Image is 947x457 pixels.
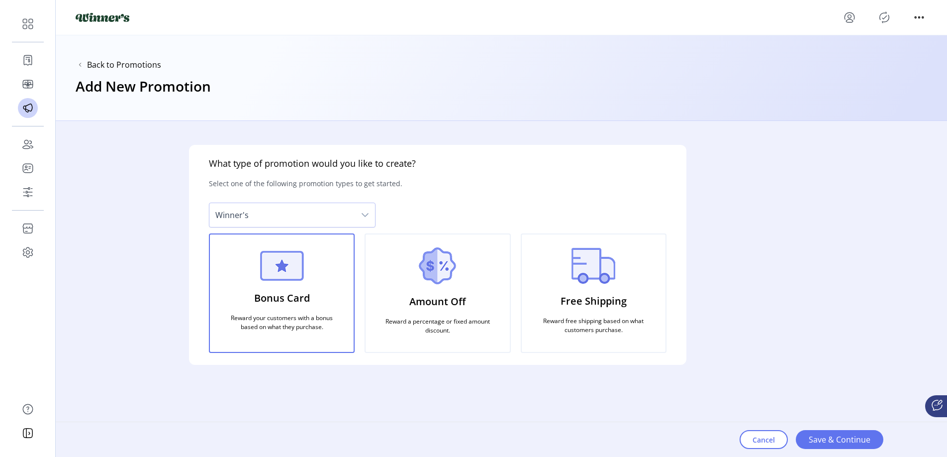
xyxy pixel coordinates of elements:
[87,59,161,71] button: Back to Promotions
[876,9,892,25] button: Publisher Panel
[76,13,129,22] img: logo
[740,430,788,449] button: Cancel
[222,310,342,336] p: Reward your customers with a bonus based on what they purchase.
[76,76,211,98] h3: Add New Promotion
[753,435,775,445] span: Cancel
[796,430,883,449] button: Save & Continue
[209,203,355,227] span: Winner's
[378,313,497,339] p: Reward a percentage or fixed amount discount.
[561,290,627,313] p: Free Shipping
[409,290,466,313] p: Amount Off
[809,434,870,446] span: Save & Continue
[842,9,857,25] button: menu
[209,157,416,170] h5: What type of promotion would you like to create?
[254,287,310,310] p: Bonus Card
[534,313,654,339] p: Reward free shipping based on what customers purchase.
[209,170,402,197] p: Select one of the following promotion types to get started.
[419,247,456,284] img: amount_off.png
[911,9,927,25] button: menu
[571,248,616,284] img: free_shipping.png
[260,251,304,281] img: bonus_card.png
[355,203,375,227] div: dropdown trigger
